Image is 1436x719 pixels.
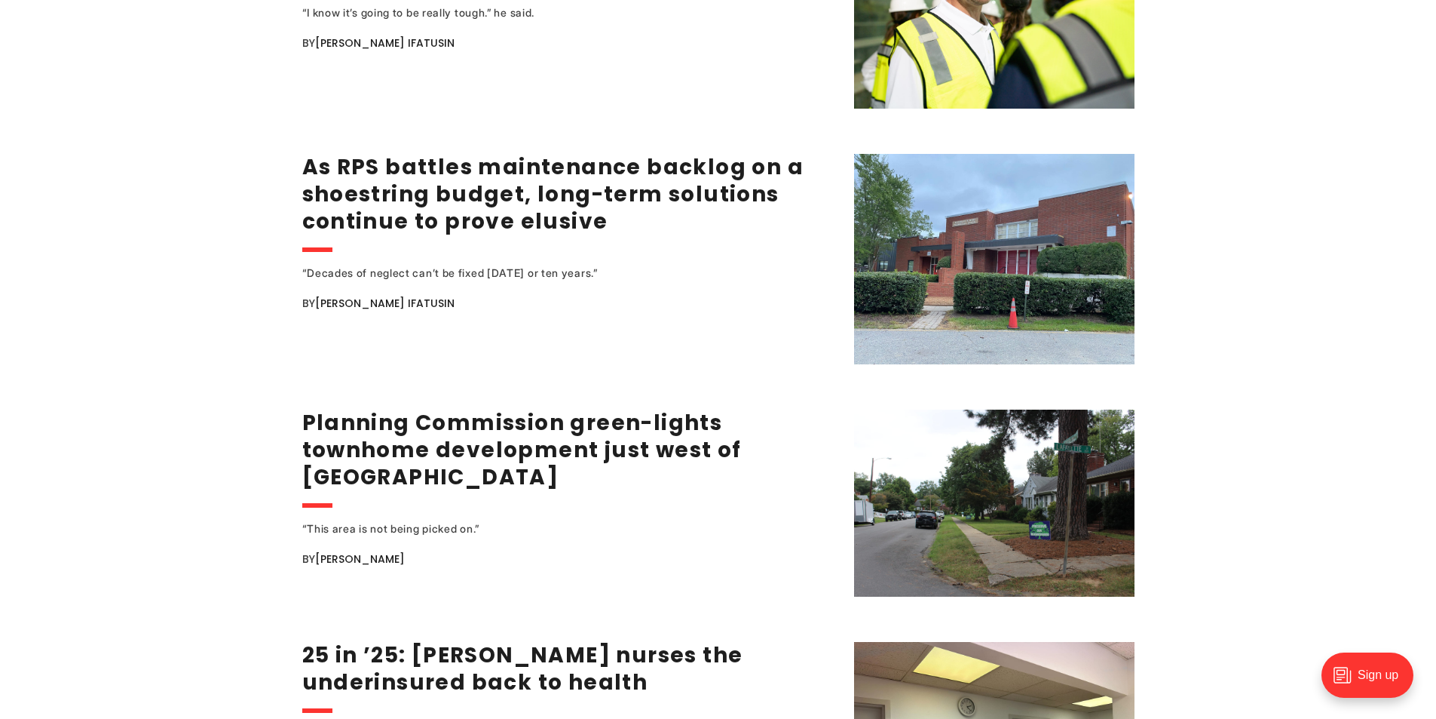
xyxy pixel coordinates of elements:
iframe: portal-trigger [1309,645,1436,719]
div: By [302,550,835,568]
div: “This area is not being picked on.” [302,520,792,538]
img: Planning Commission green-lights townhome development just west of Carytown [854,410,1134,597]
a: [PERSON_NAME] Ifatusin [315,296,455,311]
img: As RPS battles maintenance backlog on a shoestring budget, long-term solutions continue to prove ... [854,154,1134,364]
a: [PERSON_NAME] Ifatusin [315,35,455,51]
div: By [302,34,835,52]
div: By [302,294,835,312]
div: “Decades of neglect can’t be fixed [DATE] or ten years.” [302,264,792,282]
a: [PERSON_NAME] [315,552,405,567]
div: “I know it’s going to be really tough.” he said. [302,4,792,22]
a: 25 in ’25: [PERSON_NAME] nurses the underinsured back to health [302,641,743,697]
a: Planning Commission green-lights townhome development just west of [GEOGRAPHIC_DATA] [302,408,742,492]
a: As RPS battles maintenance backlog on a shoestring budget, long-term solutions continue to prove ... [302,152,804,236]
